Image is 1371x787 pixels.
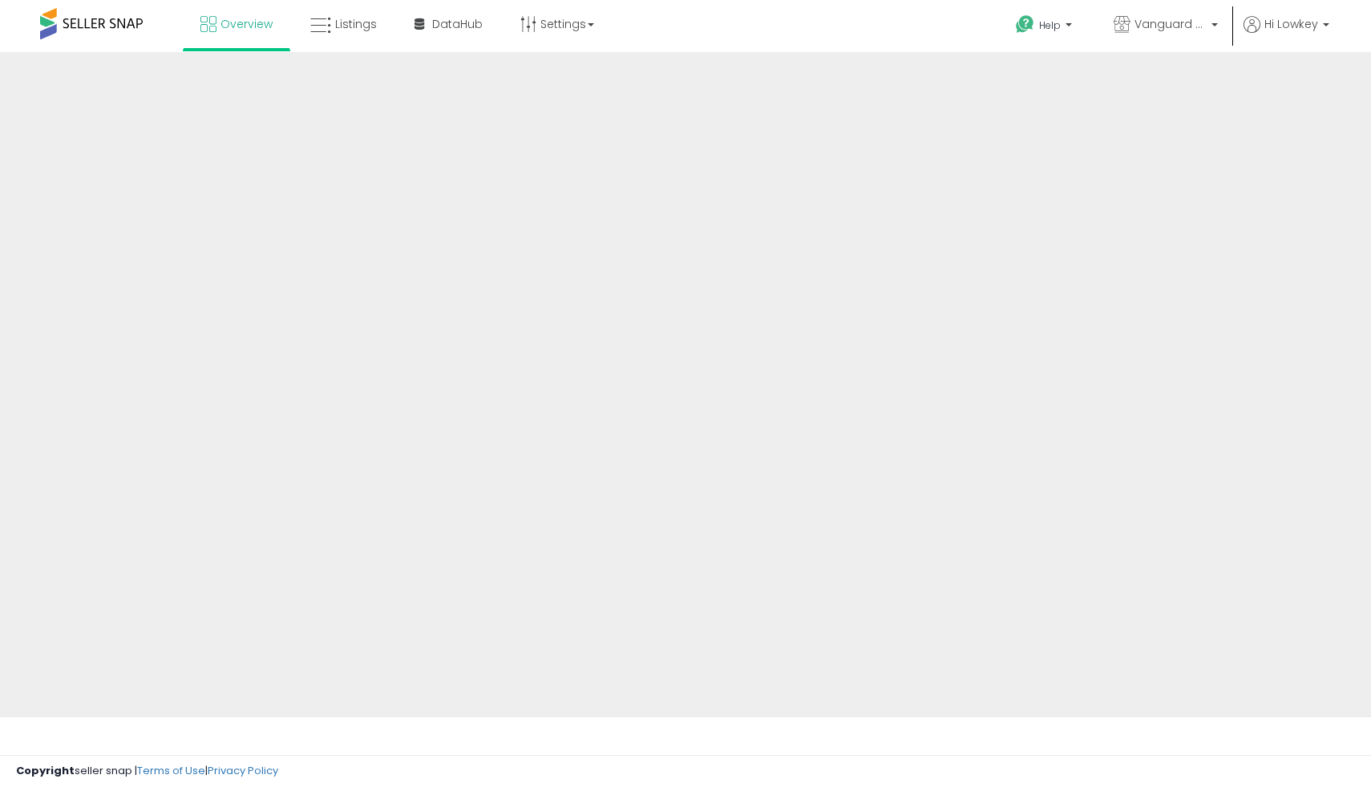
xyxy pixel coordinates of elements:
span: Hi Lowkey [1264,16,1318,32]
a: Help [1003,2,1088,52]
span: Vanguard Systems Shop [1134,16,1207,32]
span: DataHub [432,16,483,32]
span: Overview [220,16,273,32]
span: Help [1039,18,1061,32]
span: Listings [335,16,377,32]
a: Hi Lowkey [1244,16,1329,52]
i: Get Help [1015,14,1035,34]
